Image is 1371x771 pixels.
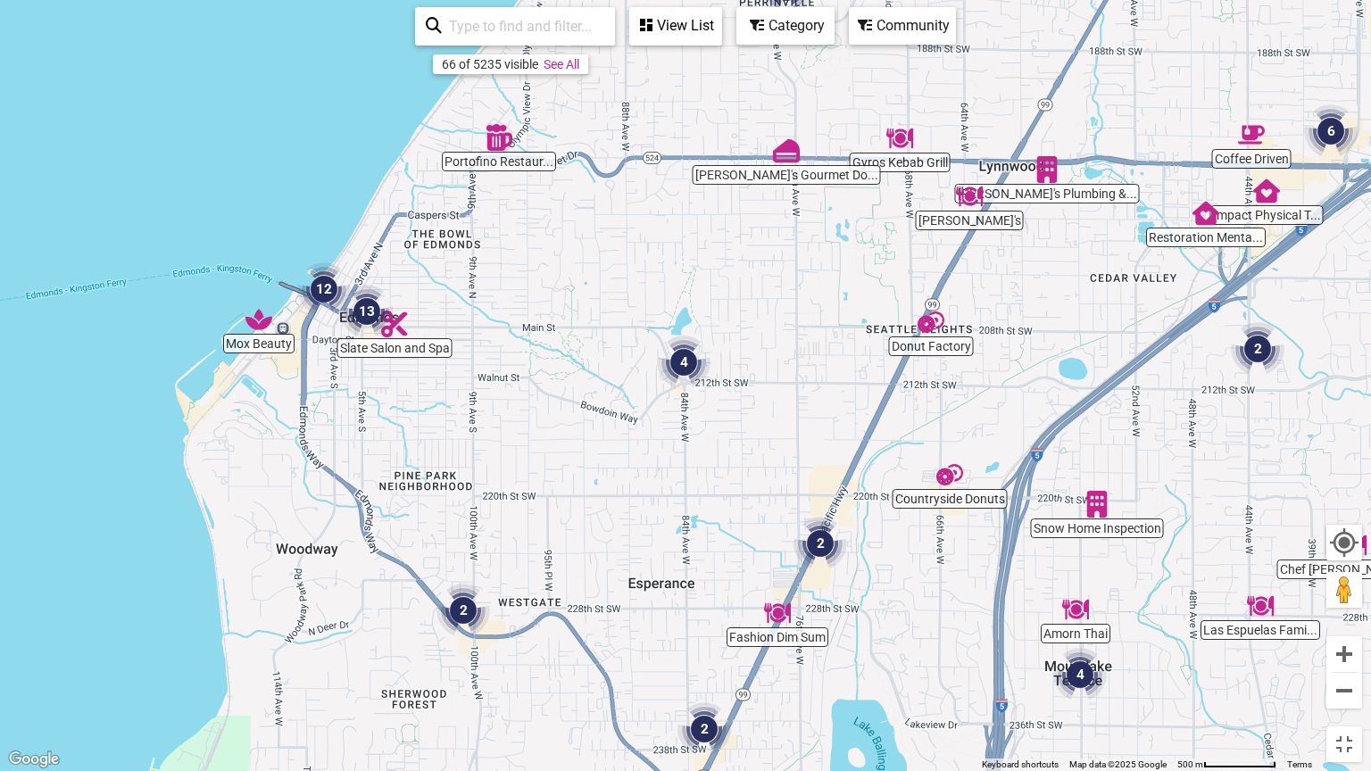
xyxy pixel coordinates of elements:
[1231,114,1272,155] div: Coffee Driven
[851,9,954,43] div: Community
[910,302,951,343] div: Donut Factory
[442,57,538,71] div: 66 of 5235 visible
[1076,484,1118,525] div: Snow Home Inspection
[766,130,807,171] div: Zuri's Gourmet Donutz
[849,7,956,45] div: Filter by Community
[1246,170,1287,211] div: Impact Physical Therapy
[929,454,970,495] div: Countryside Donuts
[478,117,519,158] div: Portofino Restaurant & Bar
[650,328,718,396] div: 4
[415,7,615,46] div: Type to search and filter
[1224,315,1292,383] div: 2
[290,255,358,323] div: 12
[238,299,279,340] div: Mox Beauty
[738,9,833,43] div: Category
[442,9,604,44] input: Type to find and filter...
[544,57,579,71] a: See All
[333,278,401,345] div: 13
[949,176,990,217] div: Yeh Yeh's
[1297,97,1365,165] div: 6
[879,118,920,159] div: Gyros Kebab Grill
[1026,149,1068,190] div: Mike's Plumbing & Drain
[429,576,497,644] div: 2
[631,9,720,43] div: View List
[736,7,835,45] div: Filter by category
[1185,193,1226,234] div: Restoration Mental Health Services
[629,7,722,46] div: See a list of the visible businesses
[786,510,854,577] div: 2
